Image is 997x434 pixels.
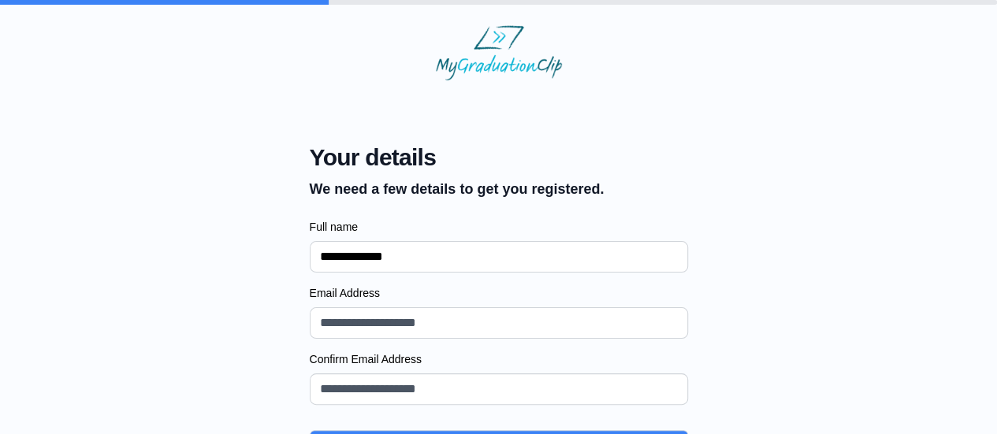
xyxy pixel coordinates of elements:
label: Confirm Email Address [310,351,688,367]
label: Full name [310,219,688,235]
img: MyGraduationClip [436,25,562,80]
label: Email Address [310,285,688,301]
span: Your details [310,143,605,172]
p: We need a few details to get you registered. [310,178,605,200]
